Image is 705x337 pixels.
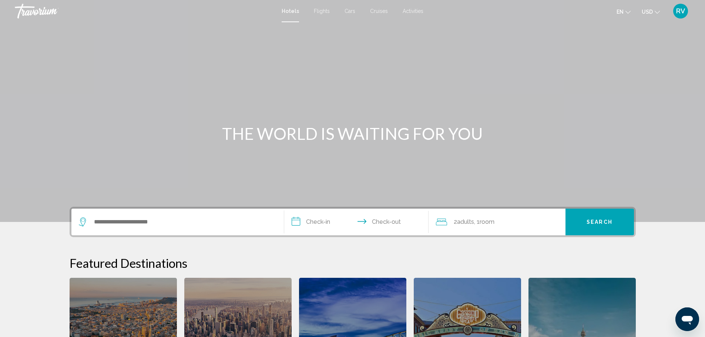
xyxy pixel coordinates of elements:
button: Travelers: 2 adults, 0 children [429,209,565,235]
button: Change language [617,6,631,17]
button: Search [565,209,634,235]
button: Change currency [642,6,660,17]
span: 2 [454,217,474,227]
span: , 1 [474,217,494,227]
span: Adults [457,218,474,225]
a: Cruises [370,8,388,14]
h2: Featured Destinations [70,256,636,270]
span: Search [587,219,612,225]
button: Check in and out dates [284,209,429,235]
a: Flights [314,8,330,14]
button: User Menu [671,3,690,19]
iframe: Button to launch messaging window [675,307,699,331]
a: Hotels [282,8,299,14]
a: Activities [403,8,423,14]
span: en [617,9,624,15]
h1: THE WORLD IS WAITING FOR YOU [214,124,491,143]
a: Cars [345,8,355,14]
span: Room [480,218,494,225]
span: RV [676,7,685,15]
a: Travorium [15,4,274,18]
div: Search widget [71,209,634,235]
span: USD [642,9,653,15]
